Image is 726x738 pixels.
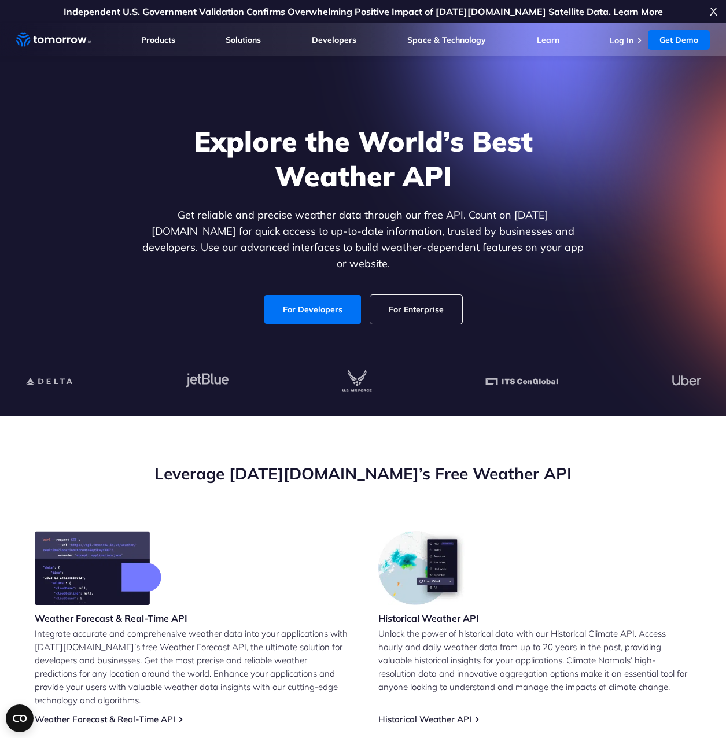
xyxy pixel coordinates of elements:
[370,295,462,324] a: For Enterprise
[16,31,91,49] a: Home link
[537,35,559,45] a: Learn
[140,207,587,272] p: Get reliable and precise weather data through our free API. Count on [DATE][DOMAIN_NAME] for quic...
[35,627,348,707] p: Integrate accurate and comprehensive weather data into your applications with [DATE][DOMAIN_NAME]...
[407,35,486,45] a: Space & Technology
[35,463,692,485] h2: Leverage [DATE][DOMAIN_NAME]’s Free Weather API
[378,627,692,693] p: Unlock the power of historical data with our Historical Climate API. Access hourly and daily weat...
[64,6,663,17] a: Independent U.S. Government Validation Confirms Overwhelming Positive Impact of [DATE][DOMAIN_NAM...
[226,35,261,45] a: Solutions
[264,295,361,324] a: For Developers
[378,714,471,725] a: Historical Weather API
[6,704,34,732] button: Open CMP widget
[140,124,587,193] h1: Explore the World’s Best Weather API
[378,612,479,625] h3: Historical Weather API
[35,714,175,725] a: Weather Forecast & Real-Time API
[610,35,633,46] a: Log In
[312,35,356,45] a: Developers
[141,35,175,45] a: Products
[648,30,710,50] a: Get Demo
[35,612,187,625] h3: Weather Forecast & Real-Time API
